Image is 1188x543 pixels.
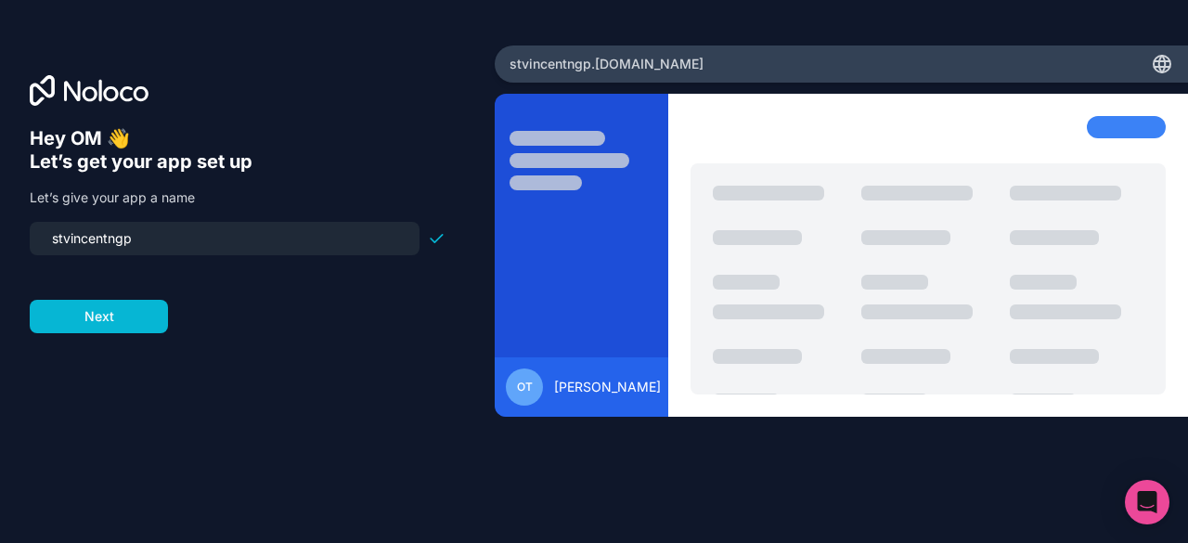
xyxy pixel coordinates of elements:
h6: Let’s get your app set up [30,150,445,174]
h6: Hey OM 👋 [30,127,445,150]
span: stvincentngp .[DOMAIN_NAME] [510,55,704,73]
p: Let’s give your app a name [30,188,445,207]
div: Open Intercom Messenger [1125,480,1169,524]
span: OT [517,380,533,394]
span: [PERSON_NAME] [554,378,661,396]
button: Next [30,300,168,333]
input: my-team [41,226,408,252]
